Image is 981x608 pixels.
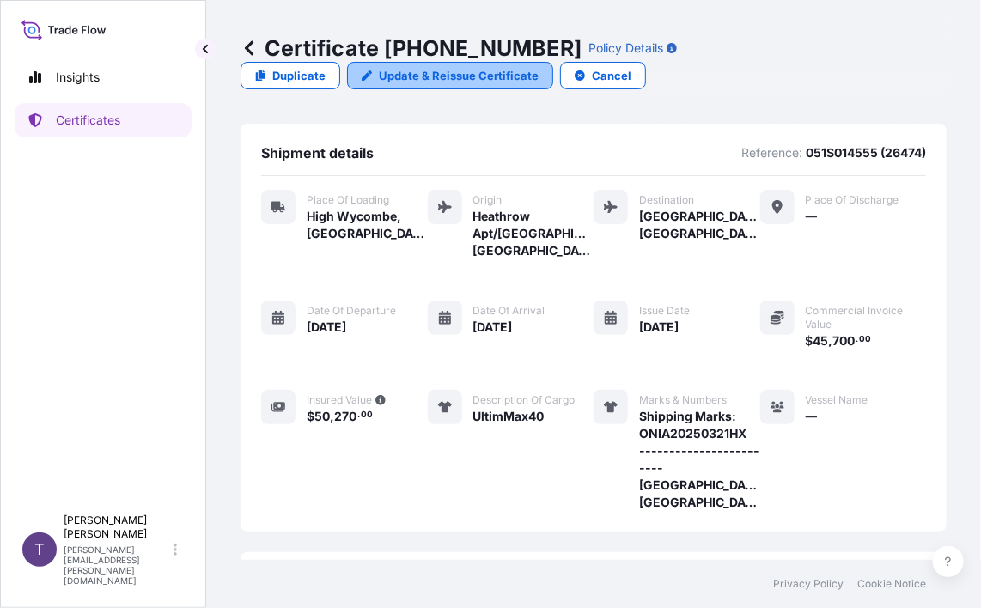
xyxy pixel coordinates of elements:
span: Insured Value [307,393,372,407]
span: Vessel Name [806,393,868,407]
p: [PERSON_NAME][EMAIL_ADDRESS][PERSON_NAME][DOMAIN_NAME] [64,544,170,586]
p: 051S014555 (26474) [806,144,926,161]
span: [DATE] [307,319,346,336]
span: Place of discharge [806,193,899,207]
a: Update & Reissue Certificate [347,62,553,89]
span: , [330,410,334,423]
a: Duplicate [241,62,340,89]
p: Certificate [PHONE_NUMBER] [241,34,582,62]
span: — [806,208,818,225]
p: Cancel [592,67,631,84]
a: Insights [15,60,192,94]
a: Certificates [15,103,192,137]
span: Place of Loading [307,193,389,207]
span: Destination [639,193,694,207]
span: Date of departure [307,304,396,318]
span: [DATE] [639,319,679,336]
a: Privacy Policy [773,577,844,591]
span: 00 [361,412,373,418]
span: . [856,337,858,343]
span: 700 [833,335,856,347]
span: $ [307,410,314,423]
span: Commercial Invoice Value [806,304,927,331]
button: Cancel [560,62,646,89]
span: . [357,412,360,418]
span: Shipping Marks: ONIA20250321HX ------------------------ [GEOGRAPHIC_DATA], [GEOGRAPHIC_DATA] [639,408,760,511]
a: Cookie Notice [857,577,926,591]
span: High Wycombe, [GEOGRAPHIC_DATA] [307,208,428,242]
span: Issue Date [639,304,690,318]
span: 00 [859,337,871,343]
span: [GEOGRAPHIC_DATA], [GEOGRAPHIC_DATA] [639,208,760,242]
p: Duplicate [272,67,326,84]
span: [DATE] [473,319,513,336]
span: Date of arrival [473,304,545,318]
p: Certificates [56,112,120,129]
span: Origin [473,193,503,207]
span: — [806,408,818,425]
span: 45 [813,335,829,347]
p: Policy Details [588,40,663,57]
span: Marks & Numbers [639,393,727,407]
p: Reference: [741,144,802,161]
span: 50 [314,410,330,423]
span: , [829,335,833,347]
span: T [34,541,45,558]
span: UltimMax40 [473,408,545,425]
p: Update & Reissue Certificate [379,67,539,84]
p: Insights [56,69,100,86]
span: Shipment details [261,144,374,161]
span: 270 [334,410,356,423]
p: [PERSON_NAME] [PERSON_NAME] [64,514,170,541]
span: $ [806,335,813,347]
span: Description of cargo [473,393,576,407]
span: Heathrow Apt/[GEOGRAPHIC_DATA], [GEOGRAPHIC_DATA] [473,208,594,259]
